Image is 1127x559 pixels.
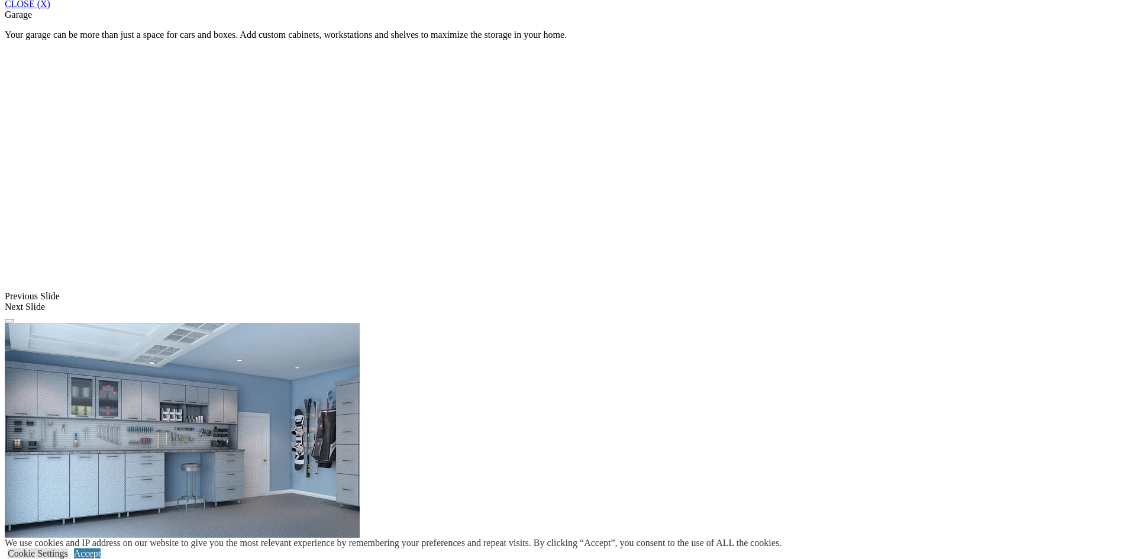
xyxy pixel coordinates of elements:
[5,302,1122,312] div: Next Slide
[5,30,1122,40] p: Your garage can be more than just a space for cars and boxes. Add custom cabinets, workstations a...
[5,9,32,20] span: Garage
[8,548,68,558] a: Cookie Settings
[74,548,101,558] a: Accept
[5,291,1122,302] div: Previous Slide
[5,538,782,548] div: We use cookies and IP address on our website to give you the most relevant experience by remember...
[5,319,14,322] button: Click here to pause slide show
